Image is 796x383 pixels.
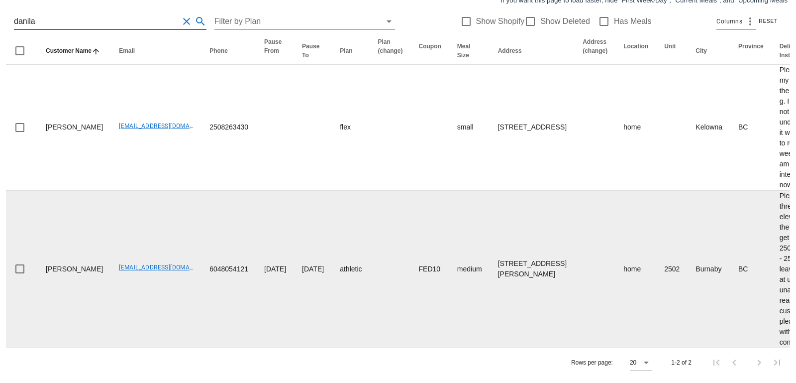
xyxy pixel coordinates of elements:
[256,37,294,65] th: Pause From: Not sorted. Activate to sort ascending.
[181,15,193,27] button: Clear Search for customer
[411,37,449,65] th: Coupon: Not sorted. Activate to sort ascending.
[340,47,352,54] span: Plan
[688,37,730,65] th: City: Not sorted. Activate to sort ascending.
[671,358,692,367] div: 1-2 of 2
[201,65,256,191] td: 2508263430
[449,65,490,191] td: small
[623,43,648,50] span: Location
[730,37,772,65] th: Province: Not sorted. Activate to sort ascending.
[688,191,730,348] td: Burnaby
[738,43,764,50] span: Province
[756,16,782,26] button: Reset
[256,191,294,348] td: [DATE]
[411,191,449,348] td: FED10
[615,65,656,191] td: home
[716,16,742,26] span: Columns
[476,16,525,26] label: Show Shopify
[46,47,92,54] span: Customer Name
[730,191,772,348] td: BC
[614,16,652,26] label: Has Meals
[332,191,370,348] td: athletic
[302,43,319,59] span: Pause To
[630,358,636,367] div: 20
[214,13,395,29] div: Filter by Plan
[370,37,411,65] th: Plan (change): Not sorted. Activate to sort ascending.
[656,37,688,65] th: Unit: Not sorted. Activate to sort ascending.
[490,37,575,65] th: Address: Not sorted. Activate to sort ascending.
[119,123,218,129] a: [EMAIL_ADDRESS][DOMAIN_NAME]
[201,191,256,348] td: 6048054121
[449,191,490,348] td: medium
[38,37,111,65] th: Customer Name: Sorted ascending. Activate to sort descending.
[615,37,656,65] th: Location: Not sorted. Activate to sort ascending.
[571,348,652,377] div: Rows per page:
[264,38,282,54] span: Pause From
[615,191,656,348] td: home
[758,18,778,24] span: Reset
[716,13,756,29] div: Columns
[664,43,676,50] span: Unit
[332,65,370,191] td: flex
[457,43,471,59] span: Meal Size
[201,37,256,65] th: Phone: Not sorted. Activate to sort ascending.
[449,37,490,65] th: Meal Size: Not sorted. Activate to sort ascending.
[630,355,652,371] div: 20Rows per page:
[730,65,772,191] td: BC
[38,65,111,191] td: [PERSON_NAME]
[332,37,370,65] th: Plan: Not sorted. Activate to sort ascending.
[119,47,135,54] span: Email
[490,191,575,348] td: [STREET_ADDRESS][PERSON_NAME]
[490,65,575,191] td: [STREET_ADDRESS]
[498,47,522,54] span: Address
[378,38,403,54] span: Plan (change)
[294,191,332,348] td: [DATE]
[688,65,730,191] td: Kelowna
[38,191,111,348] td: [PERSON_NAME]
[111,37,201,65] th: Email: Not sorted. Activate to sort ascending.
[419,43,441,50] span: Coupon
[540,16,590,26] label: Show Deleted
[575,37,615,65] th: Address (change): Not sorted. Activate to sort ascending.
[583,38,607,54] span: Address (change)
[656,191,688,348] td: 2502
[119,264,218,271] a: [EMAIL_ADDRESS][DOMAIN_NAME]
[209,47,228,54] span: Phone
[294,37,332,65] th: Pause To: Not sorted. Activate to sort ascending.
[696,47,707,54] span: City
